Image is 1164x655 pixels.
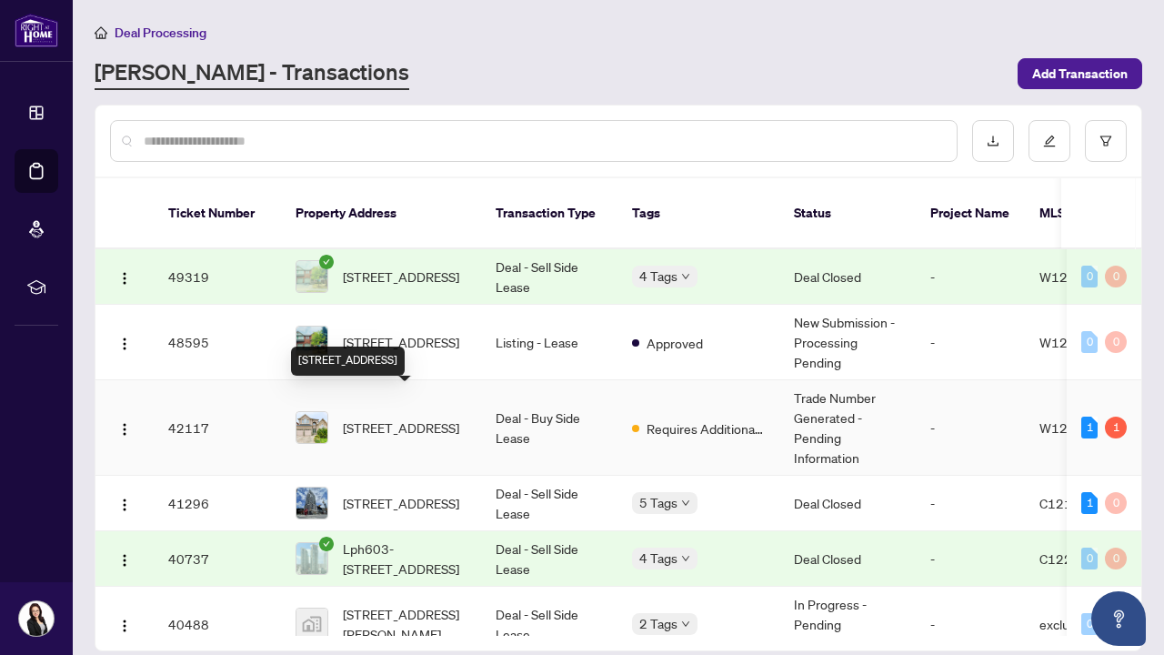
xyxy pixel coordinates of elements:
span: 4 Tags [639,548,677,569]
div: 1 [1105,417,1127,438]
td: - [916,305,1025,380]
span: C12220830 [1039,550,1113,567]
td: - [916,380,1025,476]
td: 41296 [154,476,281,531]
img: Logo [117,337,132,351]
img: thumbnail-img [296,543,327,574]
button: download [972,120,1014,162]
img: Profile Icon [19,601,54,636]
td: New Submission - Processing Pending [779,305,916,380]
span: Approved [647,333,703,353]
span: 2 Tags [639,613,677,634]
td: Deal Closed [779,476,916,531]
span: [STREET_ADDRESS] [343,418,459,438]
button: edit [1029,120,1070,162]
button: Logo [110,327,139,357]
span: 4 Tags [639,266,677,287]
img: thumbnail-img [296,488,327,519]
th: Transaction Type [481,178,617,249]
button: Open asap [1091,591,1146,646]
span: [STREET_ADDRESS] [343,332,459,352]
img: Logo [117,271,132,286]
span: down [681,499,690,508]
span: [STREET_ADDRESS][PERSON_NAME] [343,604,467,644]
img: Logo [117,553,132,568]
button: Logo [110,413,139,442]
span: home [95,26,107,39]
th: Tags [617,178,779,249]
td: Deal - Sell Side Lease [481,476,617,531]
span: W12343901 [1039,334,1117,350]
span: [STREET_ADDRESS] [343,267,459,287]
span: C12198256 [1039,495,1113,511]
td: Deal Closed [779,249,916,305]
td: Deal - Sell Side Lease [481,249,617,305]
span: edit [1043,135,1056,147]
td: - [916,476,1025,531]
span: W12201156 [1039,419,1117,436]
button: Logo [110,544,139,573]
th: MLS # [1025,178,1134,249]
div: 1 [1081,417,1098,438]
td: Trade Number Generated - Pending Information [779,380,916,476]
img: thumbnail-img [296,327,327,358]
button: Logo [110,489,139,518]
span: check-circle [319,537,334,551]
img: Logo [117,498,132,512]
img: Logo [117,619,132,633]
th: Project Name [916,178,1025,249]
div: 0 [1081,331,1098,353]
div: 0 [1105,331,1127,353]
div: 0 [1081,266,1098,287]
td: Deal - Sell Side Lease [481,531,617,587]
span: down [681,554,690,563]
img: thumbnail-img [296,412,327,443]
div: 0 [1081,548,1098,569]
img: thumbnail-img [296,609,327,640]
td: Deal Closed [779,531,916,587]
span: down [681,272,690,281]
span: W12343901 [1039,268,1117,285]
span: check-circle [319,255,334,269]
span: filter [1099,135,1112,147]
div: 0 [1081,613,1098,635]
button: Add Transaction [1018,58,1142,89]
img: Logo [117,422,132,437]
div: 0 [1105,492,1127,514]
td: - [916,249,1025,305]
span: exclusive [1039,616,1092,632]
td: 42117 [154,380,281,476]
button: Logo [110,262,139,291]
span: Lph603-[STREET_ADDRESS] [343,539,467,579]
div: 1 [1081,492,1098,514]
button: filter [1085,120,1127,162]
div: [STREET_ADDRESS] [291,347,405,376]
a: [PERSON_NAME] - Transactions [95,57,409,90]
td: Deal - Buy Side Lease [481,380,617,476]
td: Listing - Lease [481,305,617,380]
img: thumbnail-img [296,261,327,292]
span: download [987,135,999,147]
td: 49319 [154,249,281,305]
div: 0 [1105,548,1127,569]
span: Requires Additional Docs [647,418,765,438]
div: 0 [1105,266,1127,287]
th: Status [779,178,916,249]
span: down [681,620,690,629]
td: - [916,531,1025,587]
span: [STREET_ADDRESS] [343,493,459,513]
span: 5 Tags [639,492,677,513]
th: Ticket Number [154,178,281,249]
th: Property Address [281,178,481,249]
button: Logo [110,610,139,639]
td: 48595 [154,305,281,380]
span: Add Transaction [1032,59,1128,88]
span: Deal Processing [115,25,206,41]
img: logo [15,14,58,47]
td: 40737 [154,531,281,587]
